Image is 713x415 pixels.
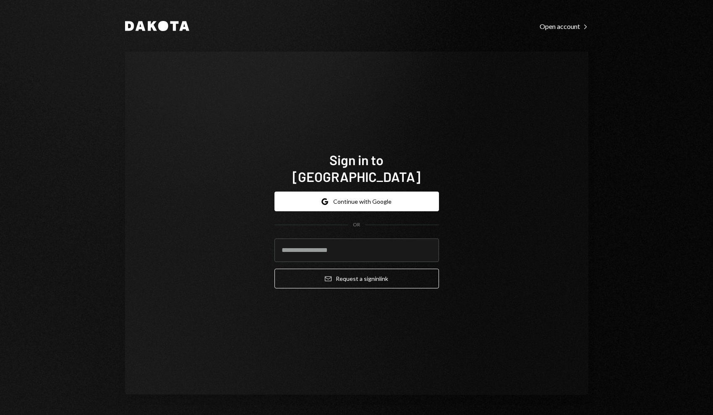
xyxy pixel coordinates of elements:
[540,21,588,31] a: Open account
[274,269,439,288] button: Request a signinlink
[353,221,360,228] div: OR
[274,192,439,211] button: Continue with Google
[540,22,588,31] div: Open account
[274,151,439,185] h1: Sign in to [GEOGRAPHIC_DATA]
